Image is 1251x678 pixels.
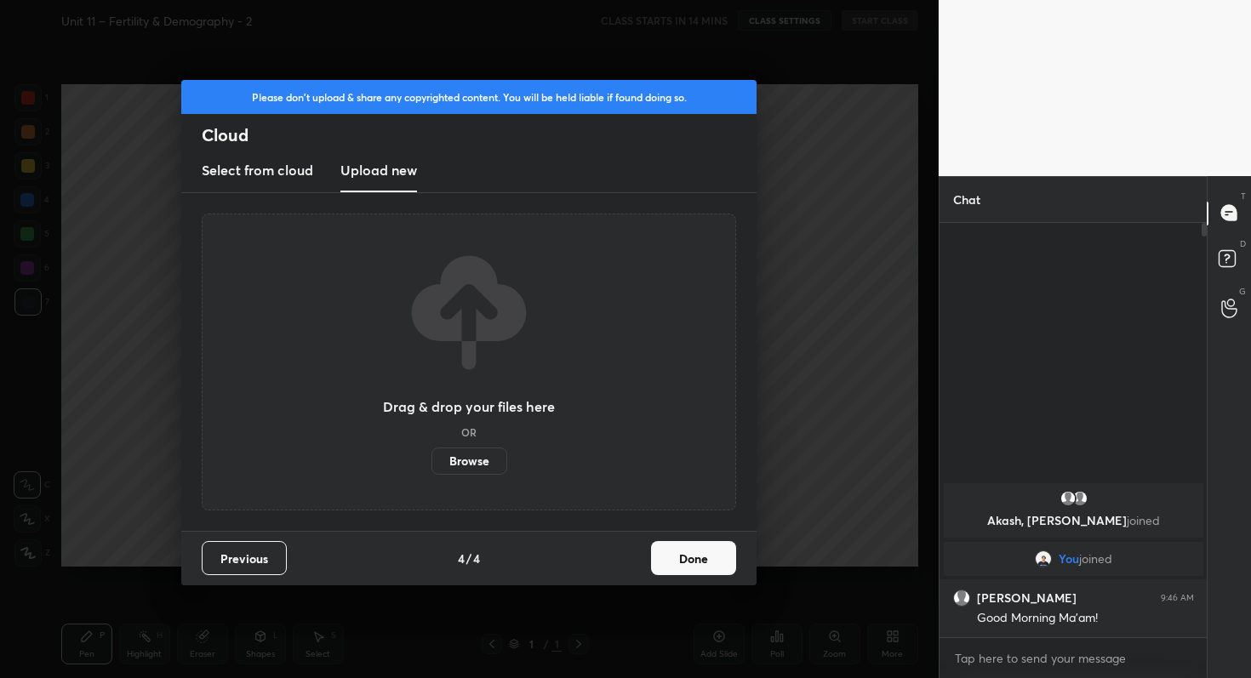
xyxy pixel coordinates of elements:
span: joined [1079,552,1112,566]
img: default.png [953,590,970,607]
h2: Cloud [202,124,757,146]
p: Chat [940,177,994,222]
h6: [PERSON_NAME] [977,590,1077,606]
div: Good Morning Ma'am! [977,610,1194,627]
span: You [1059,552,1079,566]
span: joined [1127,512,1160,528]
h4: 4 [458,550,465,567]
p: T [1241,190,1246,202]
h4: 4 [473,550,480,567]
h5: OR [461,427,477,437]
img: c8700997fef849a79414b35ed3cf7695.jpg [1035,550,1052,567]
button: Done [651,541,736,575]
p: Akash, [PERSON_NAME] [954,514,1193,527]
button: Previous [202,541,287,575]
div: 9:46 AM [1161,593,1194,603]
div: Please don't upload & share any copyrighted content. You will be held liable if found doing so. [181,80,757,114]
div: grid [940,480,1208,637]
h3: Select from cloud [202,160,313,180]
img: default.png [1071,490,1088,507]
p: G [1239,285,1246,298]
img: default.png [1059,490,1076,507]
h4: / [466,550,471,567]
h3: Upload new [340,160,417,180]
p: D [1240,237,1246,250]
h3: Drag & drop your files here [383,400,555,413]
